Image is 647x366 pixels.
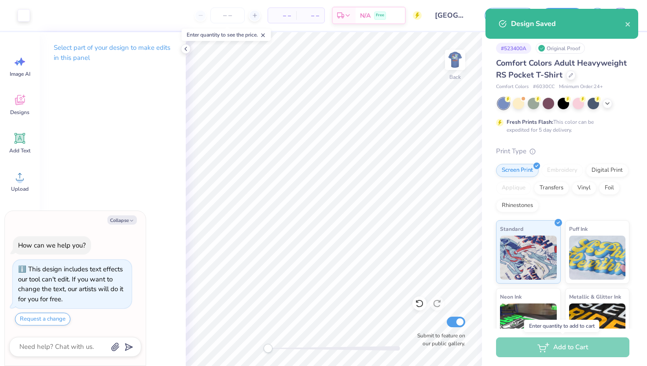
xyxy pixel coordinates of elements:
[9,147,30,154] span: Add Text
[54,43,172,63] p: Select part of your design to make edits in this panel
[559,83,603,91] span: Minimum Order: 24 +
[496,164,539,177] div: Screen Print
[511,18,625,29] div: Design Saved
[496,146,629,156] div: Print Type
[301,11,319,20] span: – –
[273,11,291,20] span: – –
[412,332,465,348] label: Submit to feature on our public gallery.
[625,18,631,29] button: close
[210,7,245,23] input: – –
[11,185,29,192] span: Upload
[500,224,523,233] span: Standard
[569,224,588,233] span: Puff Ink
[496,58,627,80] span: Comfort Colors Adult Heavyweight RS Pocket T-Shirt
[376,12,384,18] span: Free
[534,181,569,195] div: Transfers
[264,344,272,353] div: Accessibility label
[496,181,531,195] div: Applique
[496,43,531,54] div: # 523400A
[500,303,557,348] img: Neon Ink
[569,292,621,301] span: Metallic & Glitter Ink
[15,313,70,325] button: Request a change
[428,7,471,24] input: Untitled Design
[496,199,539,212] div: Rhinestones
[536,43,585,54] div: Original Proof
[182,29,271,41] div: Enter quantity to see the price.
[541,164,583,177] div: Embroidery
[446,51,464,69] img: Back
[586,164,629,177] div: Digital Print
[107,215,137,225] button: Collapse
[18,265,123,303] div: This design includes text effects our tool can't edit. If you want to change the text, our artist...
[524,320,599,332] div: Enter quantity to add to cart
[10,70,30,78] span: Image AI
[533,83,555,91] span: # 6030CC
[507,118,615,134] div: This color can be expedited for 5 day delivery.
[10,109,29,116] span: Designs
[500,236,557,280] img: Standard
[449,73,461,81] div: Back
[496,83,529,91] span: Comfort Colors
[572,181,596,195] div: Vinyl
[360,11,371,20] span: N/A
[569,236,626,280] img: Puff Ink
[507,118,553,126] strong: Fresh Prints Flash:
[599,181,620,195] div: Foil
[500,292,522,301] span: Neon Ink
[18,241,86,250] div: How can we help you?
[569,303,626,348] img: Metallic & Glitter Ink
